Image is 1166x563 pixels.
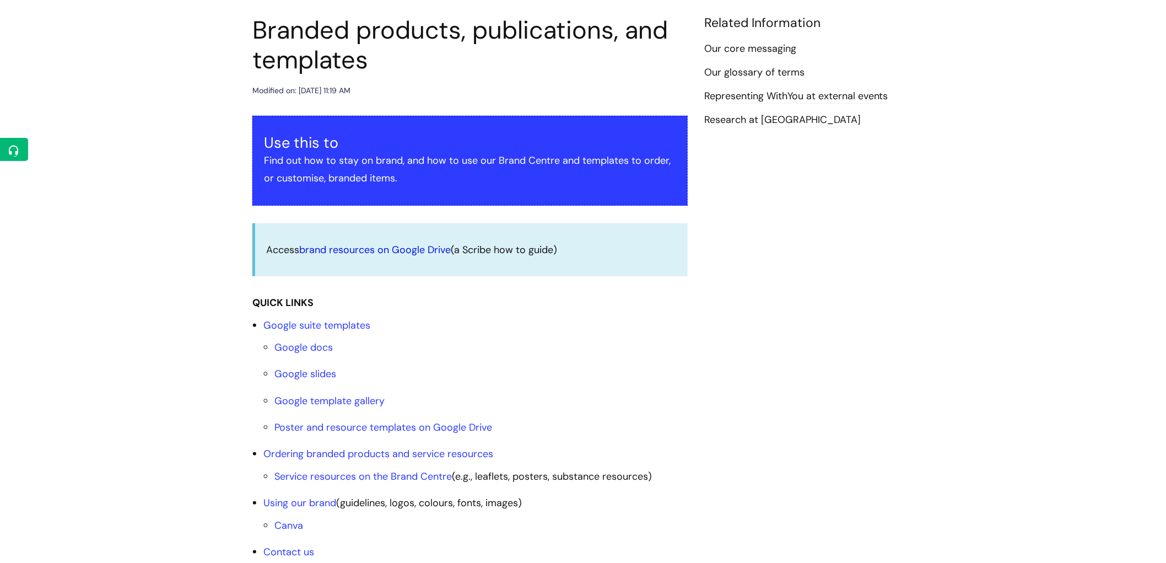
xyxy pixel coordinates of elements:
a: Google slides [274,367,336,380]
a: Google template gallery [274,394,385,407]
div: Modified on: [DATE] 11:19 AM [252,84,350,98]
a: Research at [GEOGRAPHIC_DATA] [704,113,861,127]
a: Google docs [274,341,333,354]
a: Contact us [263,545,314,559]
p: Find out how to stay on brand, and how to use our Brand Centre and templates to order, or customi... [264,152,676,187]
a: Representing WithYou at external events [704,89,888,104]
a: Service resources on the Brand Centre [274,470,452,483]
a: Using our brand [263,496,336,510]
h1: Branded products, publications, and templates [252,15,688,75]
a: Canva [274,519,303,532]
p: Access (a Scribe how to guide) [266,241,677,259]
a: Poster and resource templates on Google Drive [274,421,492,434]
a: Google suite templates [263,319,370,332]
h4: Related Information [704,15,914,31]
a: Our core messaging [704,42,796,56]
a: Our glossary of terms [704,66,805,80]
strong: QUICK LINKS [252,296,314,309]
li: (guidelines, logos, colours, fonts, images) [263,494,688,534]
a: brand resources on Google Drive [299,243,451,256]
h3: Use this to [264,134,676,152]
a: Ordering branded products and service resources [263,447,493,460]
li: (e.g., leaflets, posters, substance resources) [274,468,688,485]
